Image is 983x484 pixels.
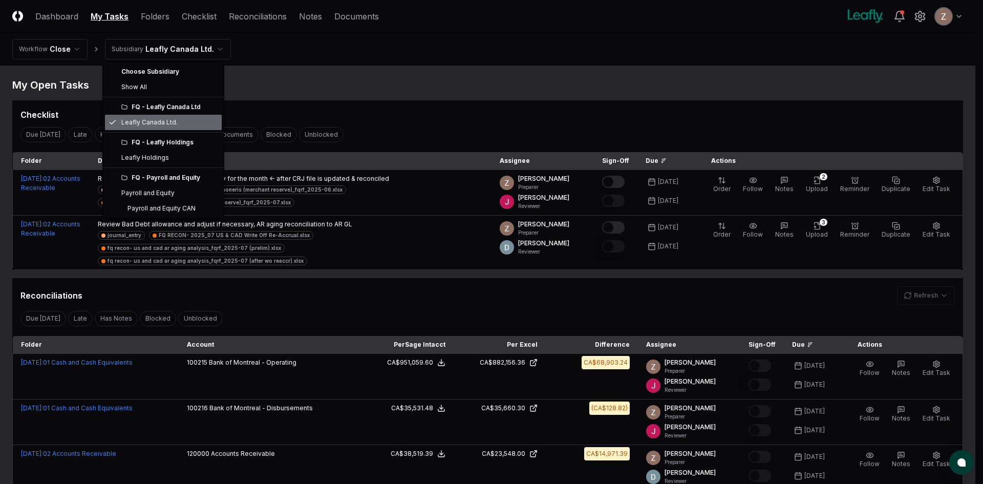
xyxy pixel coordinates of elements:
div: FQ - Leafly Holdings [121,138,218,147]
div: Payroll and Equity CAN [121,204,196,213]
div: FQ - Leafly Canada Ltd [121,102,218,112]
span: Show All [121,82,147,92]
div: FQ - Payroll and Equity [121,173,218,182]
div: Payroll and Equity [121,188,175,198]
div: Choose Subsidiary [105,64,222,79]
div: Leafly Canada Ltd. [121,118,178,127]
div: Leafly Holdings [121,153,169,162]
